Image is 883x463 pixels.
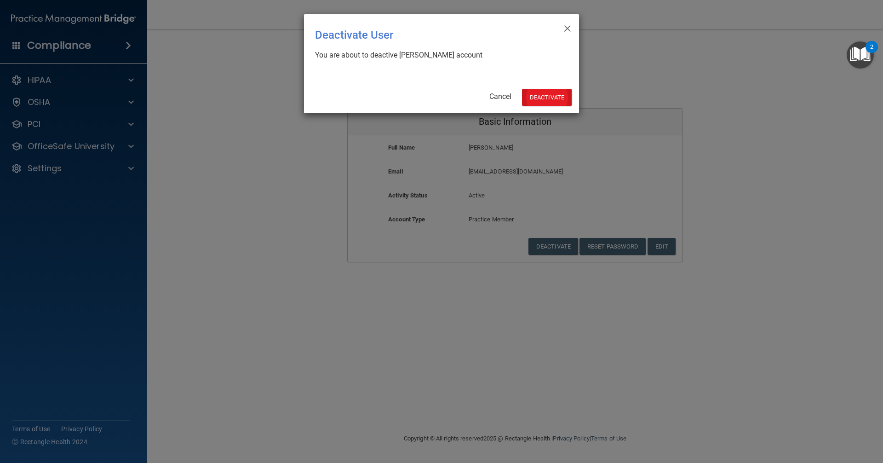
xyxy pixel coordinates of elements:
[315,22,530,48] div: Deactivate User
[847,41,874,69] button: Open Resource Center, 2 new notifications
[315,50,561,60] div: You are about to deactive [PERSON_NAME] account
[522,89,572,106] button: Deactivate
[870,47,873,59] div: 2
[563,18,572,36] span: ×
[489,92,511,101] a: Cancel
